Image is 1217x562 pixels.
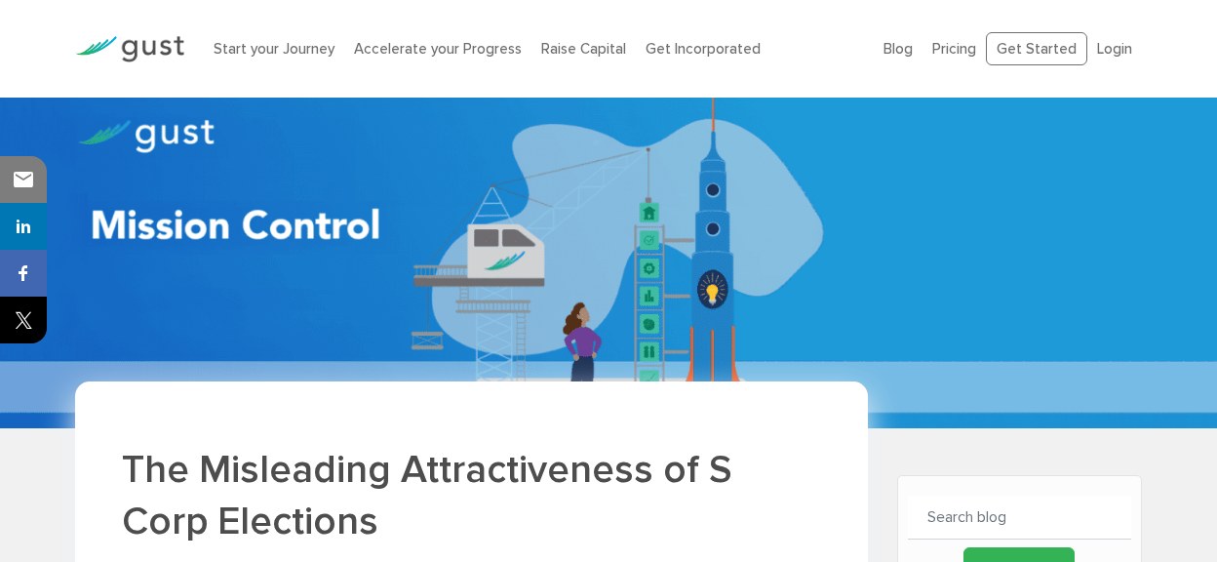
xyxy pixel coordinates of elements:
a: Blog [883,40,913,58]
a: Raise Capital [541,40,626,58]
a: Get Incorporated [646,40,761,58]
a: Start your Journey [214,40,334,58]
h1: The Misleading Attractiveness of S Corp Elections [122,444,820,547]
a: Login [1097,40,1132,58]
a: Get Started [986,32,1087,66]
input: Search blog [908,496,1131,540]
a: Pricing [932,40,976,58]
a: Accelerate your Progress [354,40,522,58]
img: Gust Logo [75,36,184,62]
